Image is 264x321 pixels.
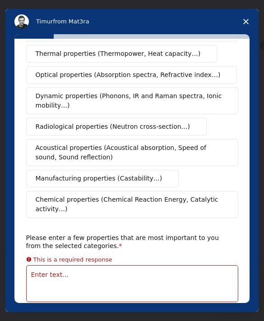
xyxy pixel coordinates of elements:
[53,18,89,25] span: from Mat3ra
[33,254,112,264] div: This is a required response
[26,139,238,166] button: Acoustical properties (Acoustical absorption, Speed of sound, Sound reflection)
[26,265,238,302] textarea: Enter text...
[36,49,201,59] span: Thermal properties (Thermopower, Heat capacity…)
[26,45,218,63] button: Thermal properties (Thermopower, Heat capacity…)
[26,66,237,84] button: Optical properties (Absorption spectra, Refractive index…)
[26,170,179,187] button: Manufacturing properties (Castability…)
[36,195,222,214] span: Chemical properties (Chemical Reaction Energy, Catalytic activity…)
[26,118,207,136] button: Radiological properties (Neutron cross-section…)
[36,174,162,183] span: Manufacturing properties (Castability…)
[36,91,223,110] span: Dynamic properties (Phonons, IR and Raman spectra, Ionic mobility…)
[14,14,29,29] img: Profile image for Timur
[233,9,259,34] span: Close survey
[36,18,53,25] span: Timur
[26,87,238,114] button: Dynamic properties (Phonons, IR and Raman spectra, Ionic mobility…)
[36,122,190,131] span: Radiological properties (Neutron cross-section…)
[19,6,51,14] span: Support
[26,234,232,250] div: Please enter a few properties that are most important to you from the selected categories.
[36,70,221,80] span: Optical properties (Absorption spectra, Refractive index…)
[36,143,223,162] span: Acoustical properties (Acoustical absorption, Speed of sound, Sound reflection)
[26,191,238,218] button: Chemical properties (Chemical Reaction Energy, Catalytic activity…)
